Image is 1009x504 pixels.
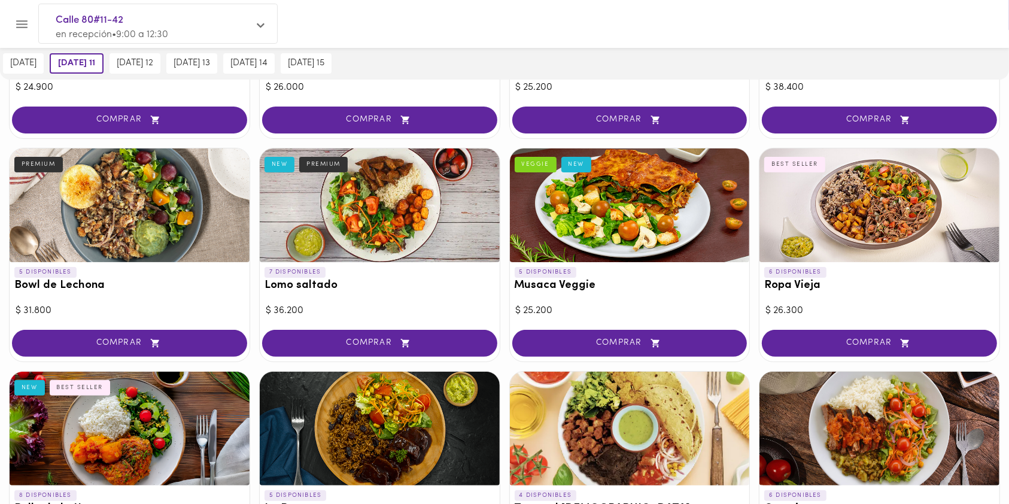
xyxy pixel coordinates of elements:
h3: Bowl de Lechona [14,280,245,292]
div: $ 26.000 [266,81,494,95]
iframe: Messagebird Livechat Widget [940,435,997,492]
button: [DATE] 12 [110,53,160,74]
span: [DATE] 11 [58,58,95,69]
div: $ 31.800 [16,304,244,318]
span: [DATE] 13 [174,58,210,69]
h3: Musaca Veggie [515,280,745,292]
div: NEW [265,157,295,172]
button: [DATE] [3,53,44,74]
button: COMPRAR [12,330,247,357]
p: 5 DISPONIBLES [515,267,577,278]
div: Lomo saltado [260,148,500,262]
span: COMPRAR [527,115,733,125]
div: Bowl de Lechona [10,148,250,262]
span: COMPRAR [777,338,982,348]
p: 6 DISPONIBLES [764,267,826,278]
button: COMPRAR [512,107,747,133]
span: COMPRAR [27,338,232,348]
span: [DATE] 12 [117,58,153,69]
p: 8 DISPONIBLES [14,490,77,501]
p: 5 DISPONIBLES [265,490,327,501]
p: 7 DISPONIBLES [265,267,326,278]
p: 5 DISPONIBLES [14,267,77,278]
div: BEST SELLER [764,157,825,172]
span: [DATE] 14 [230,58,268,69]
div: $ 24.900 [16,81,244,95]
div: Ropa Vieja [759,148,999,262]
div: NEW [14,380,45,396]
div: PREMIUM [14,157,63,172]
span: [DATE] [10,58,37,69]
button: COMPRAR [512,330,747,357]
p: 4 DISPONIBLES [515,490,577,501]
div: $ 25.200 [516,304,744,318]
span: Calle 80#11-42 [56,13,248,28]
div: La Posta [260,372,500,485]
div: $ 36.200 [266,304,494,318]
div: Caserito [759,372,999,485]
button: COMPRAR [12,107,247,133]
span: en recepción • 9:00 a 12:30 [56,30,168,40]
div: VEGGIE [515,157,557,172]
button: Menu [7,10,37,39]
div: $ 38.400 [765,81,993,95]
button: [DATE] 14 [223,53,275,74]
button: COMPRAR [262,330,497,357]
h3: Ropa Vieja [764,280,995,292]
button: COMPRAR [762,107,997,133]
div: $ 26.300 [765,304,993,318]
span: COMPRAR [777,115,982,125]
div: Musaca Veggie [510,148,750,262]
div: NEW [561,157,592,172]
button: [DATE] 13 [166,53,217,74]
button: [DATE] 15 [281,53,332,74]
div: Pollo de la Nona [10,372,250,485]
div: $ 25.200 [516,81,744,95]
span: COMPRAR [527,338,733,348]
div: Tacos al Pastor [510,372,750,485]
button: COMPRAR [262,107,497,133]
div: BEST SELLER [50,380,111,396]
button: [DATE] 11 [50,53,104,74]
p: 6 DISPONIBLES [764,490,826,501]
span: [DATE] 15 [288,58,324,69]
span: COMPRAR [27,115,232,125]
button: COMPRAR [762,330,997,357]
h3: Lomo saltado [265,280,495,292]
div: PREMIUM [299,157,348,172]
span: COMPRAR [277,338,482,348]
span: COMPRAR [277,115,482,125]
